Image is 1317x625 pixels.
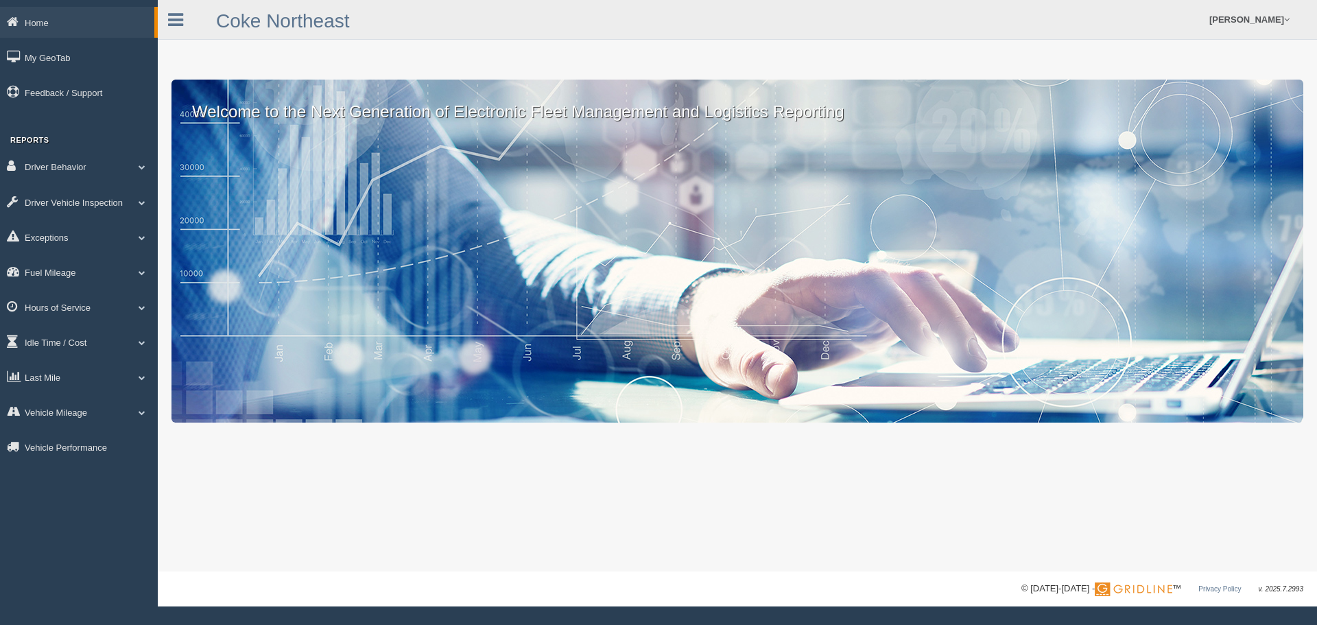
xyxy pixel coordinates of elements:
[171,80,1303,123] p: Welcome to the Next Generation of Electronic Fleet Management and Logistics Reporting
[1259,585,1303,593] span: v. 2025.7.2993
[1095,582,1172,596] img: Gridline
[1198,585,1241,593] a: Privacy Policy
[216,10,350,32] a: Coke Northeast
[1021,582,1303,596] div: © [DATE]-[DATE] - ™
